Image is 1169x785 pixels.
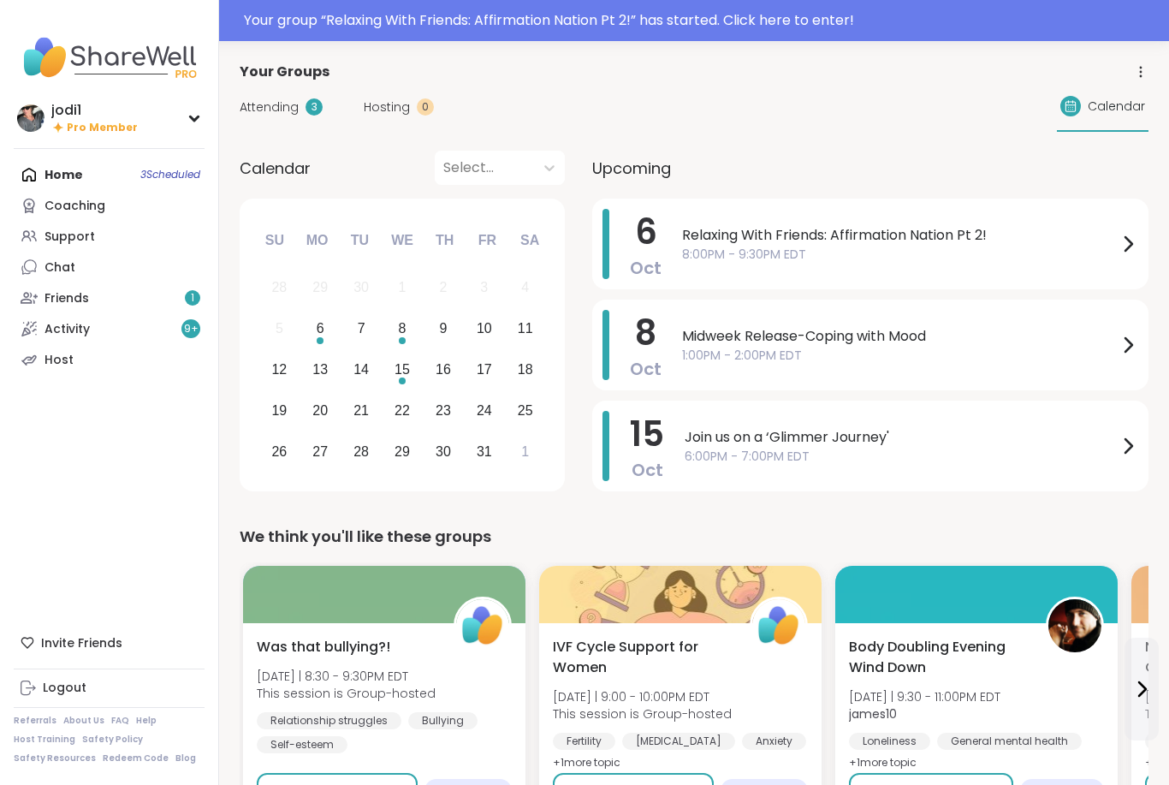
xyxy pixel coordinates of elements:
[507,270,543,306] div: Not available Saturday, October 4th, 2025
[43,680,86,697] div: Logout
[14,221,205,252] a: Support
[14,190,205,221] a: Coaching
[399,276,406,299] div: 1
[261,392,298,429] div: Choose Sunday, October 19th, 2025
[395,399,410,422] div: 22
[849,688,1000,705] span: [DATE] | 9:30 - 11:00PM EDT
[518,317,533,340] div: 11
[14,734,75,746] a: Host Training
[261,270,298,306] div: Not available Sunday, September 28th, 2025
[466,392,502,429] div: Choose Friday, October 24th, 2025
[191,291,194,306] span: 1
[14,752,96,764] a: Safety Resources
[261,433,298,470] div: Choose Sunday, October 26th, 2025
[45,352,74,369] div: Host
[480,276,488,299] div: 3
[466,270,502,306] div: Not available Friday, October 3rd, 2025
[271,358,287,381] div: 12
[553,637,731,678] span: IVF Cycle Support for Women
[426,222,464,259] div: Th
[14,627,205,658] div: Invite Friends
[45,321,90,338] div: Activity
[14,27,205,87] img: ShareWell Nav Logo
[425,392,462,429] div: Choose Thursday, October 23rd, 2025
[1088,98,1145,116] span: Calendar
[353,440,369,463] div: 28
[257,712,401,729] div: Relationship struggles
[271,399,287,422] div: 19
[384,433,421,470] div: Choose Wednesday, October 29th, 2025
[521,440,529,463] div: 1
[343,311,380,348] div: Choose Tuesday, October 7th, 2025
[477,317,492,340] div: 10
[752,599,805,652] img: ShareWell
[358,317,365,340] div: 7
[507,311,543,348] div: Choose Saturday, October 11th, 2025
[477,399,492,422] div: 24
[384,311,421,348] div: Choose Wednesday, October 8th, 2025
[622,733,735,750] div: [MEDICAL_DATA]
[45,290,89,307] div: Friends
[306,98,323,116] div: 3
[384,270,421,306] div: Not available Wednesday, October 1st, 2025
[302,270,339,306] div: Not available Monday, September 29th, 2025
[553,705,732,723] span: This session is Group-hosted
[302,311,339,348] div: Choose Monday, October 6th, 2025
[417,98,434,116] div: 0
[553,733,615,750] div: Fertility
[353,276,369,299] div: 30
[439,317,447,340] div: 9
[343,392,380,429] div: Choose Tuesday, October 21st, 2025
[518,358,533,381] div: 18
[343,352,380,389] div: Choose Tuesday, October 14th, 2025
[14,673,205,704] a: Logout
[271,276,287,299] div: 28
[682,246,1118,264] span: 8:00PM - 9:30PM EDT
[276,317,283,340] div: 5
[507,433,543,470] div: Choose Saturday, November 1st, 2025
[456,599,509,652] img: ShareWell
[635,309,656,357] span: 8
[175,752,196,764] a: Blog
[630,256,662,280] span: Oct
[466,433,502,470] div: Choose Friday, October 31st, 2025
[261,311,298,348] div: Not available Sunday, October 5th, 2025
[312,440,328,463] div: 27
[51,101,138,120] div: jodi1
[632,458,663,482] span: Oct
[395,440,410,463] div: 29
[468,222,506,259] div: Fr
[521,276,529,299] div: 4
[399,317,406,340] div: 8
[240,525,1148,549] div: We think you'll like these groups
[507,392,543,429] div: Choose Saturday, October 25th, 2025
[302,392,339,429] div: Choose Monday, October 20th, 2025
[425,270,462,306] div: Not available Thursday, October 2nd, 2025
[592,157,671,180] span: Upcoming
[14,282,205,313] a: Friends1
[341,222,378,259] div: Tu
[17,104,45,132] img: jodi1
[14,252,205,282] a: Chat
[271,440,287,463] div: 26
[317,317,324,340] div: 6
[849,705,897,723] b: james10
[45,198,105,215] div: Coaching
[937,733,1082,750] div: General mental health
[425,352,462,389] div: Choose Thursday, October 16th, 2025
[630,410,664,458] span: 15
[45,229,95,246] div: Support
[685,448,1118,466] span: 6:00PM - 7:00PM EDT
[742,733,806,750] div: Anxiety
[518,399,533,422] div: 25
[635,208,657,256] span: 6
[682,347,1118,365] span: 1:00PM - 2:00PM EDT
[353,358,369,381] div: 14
[63,715,104,727] a: About Us
[425,311,462,348] div: Choose Thursday, October 9th, 2025
[298,222,335,259] div: Mo
[240,98,299,116] span: Attending
[436,440,451,463] div: 30
[425,433,462,470] div: Choose Thursday, October 30th, 2025
[256,222,294,259] div: Su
